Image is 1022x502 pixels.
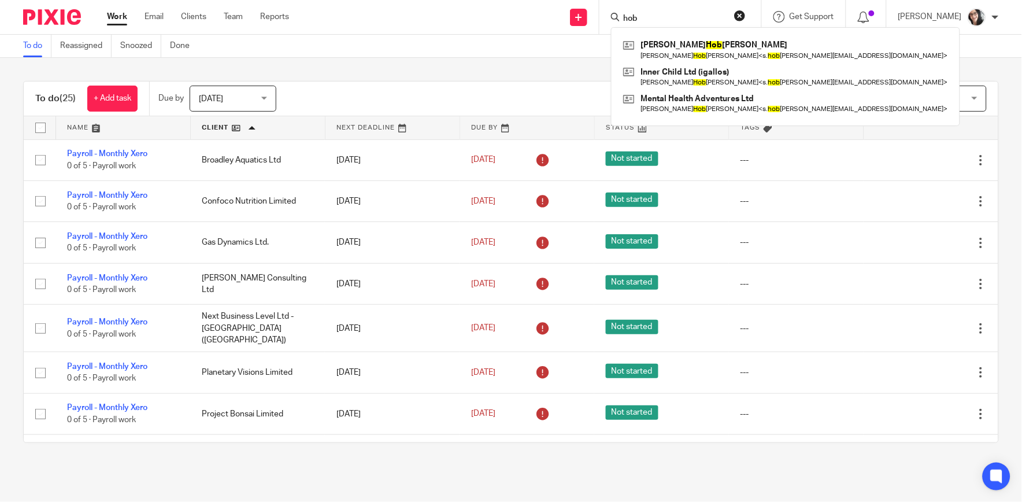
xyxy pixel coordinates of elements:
[199,95,223,103] span: [DATE]
[471,238,495,246] span: [DATE]
[181,11,206,23] a: Clients
[606,364,658,378] span: Not started
[67,232,147,241] a: Payroll - Monthly Xero
[968,8,986,27] img: me%20(1).jpg
[325,352,460,393] td: [DATE]
[325,222,460,263] td: [DATE]
[325,305,460,352] td: [DATE]
[67,162,136,170] span: 0 of 5 · Payroll work
[606,275,658,290] span: Not started
[740,323,852,334] div: ---
[60,94,76,103] span: (25)
[471,156,495,164] span: [DATE]
[790,13,834,21] span: Get Support
[606,152,658,166] span: Not started
[67,363,147,371] a: Payroll - Monthly Xero
[224,11,243,23] a: Team
[87,86,138,112] a: + Add task
[190,180,325,222] td: Confoco Nutrition Limited
[623,14,727,24] input: Search
[23,35,51,57] a: To do
[67,245,136,253] span: 0 of 5 · Payroll work
[740,408,852,420] div: ---
[67,203,136,211] span: 0 of 5 · Payroll work
[190,222,325,263] td: Gas Dynamics Ltd.
[67,330,136,338] span: 0 of 5 · Payroll work
[190,139,325,180] td: Broadley Aquatics Ltd
[606,234,658,249] span: Not started
[190,434,325,475] td: Relish Integrated Ltd
[740,278,852,290] div: ---
[471,280,495,288] span: [DATE]
[740,195,852,207] div: ---
[190,352,325,393] td: Planetary Visions Limited
[325,139,460,180] td: [DATE]
[606,320,658,334] span: Not started
[898,11,962,23] p: [PERSON_NAME]
[23,9,81,25] img: Pixie
[67,274,147,282] a: Payroll - Monthly Xero
[606,405,658,420] span: Not started
[190,305,325,352] td: Next Business Level Ltd - [GEOGRAPHIC_DATA] ([GEOGRAPHIC_DATA])
[260,11,289,23] a: Reports
[325,180,460,222] td: [DATE]
[67,286,136,294] span: 0 of 5 · Payroll work
[740,154,852,166] div: ---
[471,368,495,376] span: [DATE]
[120,35,161,57] a: Snoozed
[734,10,746,21] button: Clear
[67,318,147,326] a: Payroll - Monthly Xero
[67,374,136,382] span: 0 of 5 · Payroll work
[190,263,325,304] td: [PERSON_NAME] Consulting Ltd
[158,93,184,104] p: Due by
[35,93,76,105] h1: To do
[471,324,495,332] span: [DATE]
[107,11,127,23] a: Work
[471,197,495,205] span: [DATE]
[67,404,147,412] a: Payroll - Monthly Xero
[325,434,460,475] td: [DATE]
[740,367,852,378] div: ---
[67,191,147,200] a: Payroll - Monthly Xero
[740,237,852,248] div: ---
[606,193,658,207] span: Not started
[471,410,495,418] span: [DATE]
[67,416,136,424] span: 0 of 5 · Payroll work
[741,124,761,131] span: Tags
[67,150,147,158] a: Payroll - Monthly Xero
[325,263,460,304] td: [DATE]
[325,393,460,434] td: [DATE]
[145,11,164,23] a: Email
[170,35,198,57] a: Done
[60,35,112,57] a: Reassigned
[190,393,325,434] td: Project Bonsai Limited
